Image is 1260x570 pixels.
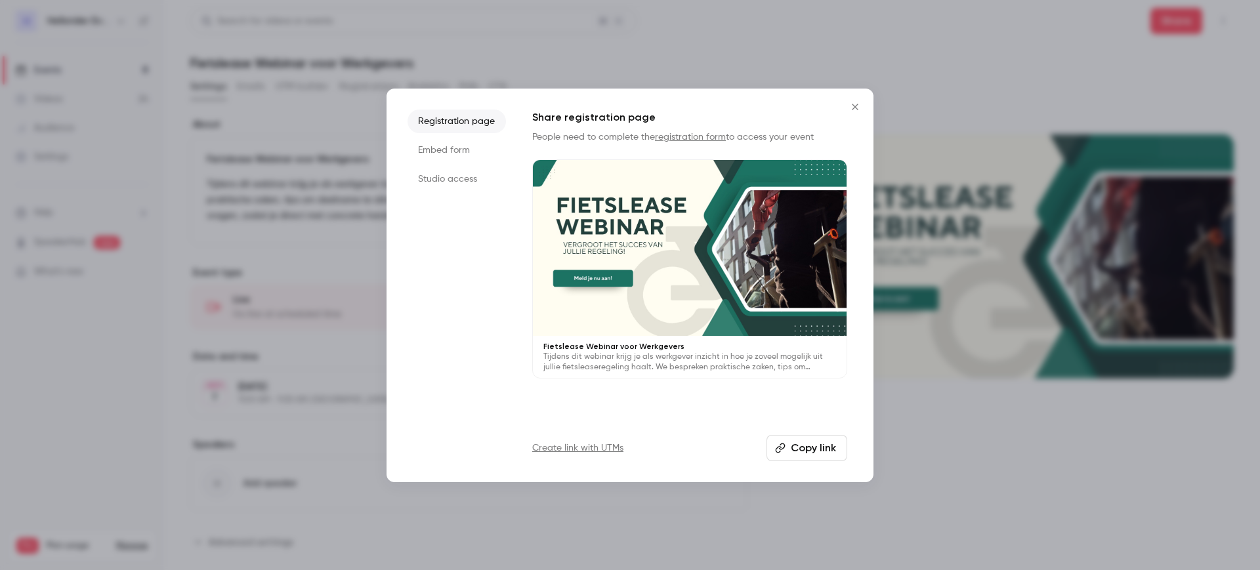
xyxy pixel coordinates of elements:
li: Studio access [408,167,506,191]
li: Registration page [408,110,506,133]
li: Embed form [408,138,506,162]
p: Fietslease Webinar voor Werkgevers [543,341,836,352]
button: Close [842,94,868,120]
p: People need to complete the to access your event [532,131,847,144]
a: registration form [655,132,726,142]
button: Copy link [766,435,847,461]
a: Create link with UTMs [532,441,623,455]
a: Fietslease Webinar voor WerkgeversTijdens dit webinar krijg je als werkgever inzicht in hoe je zo... [532,159,847,379]
p: Tijdens dit webinar krijg je als werkgever inzicht in hoe je zoveel mogelijk uit jullie fietsleas... [543,352,836,373]
h1: Share registration page [532,110,847,125]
